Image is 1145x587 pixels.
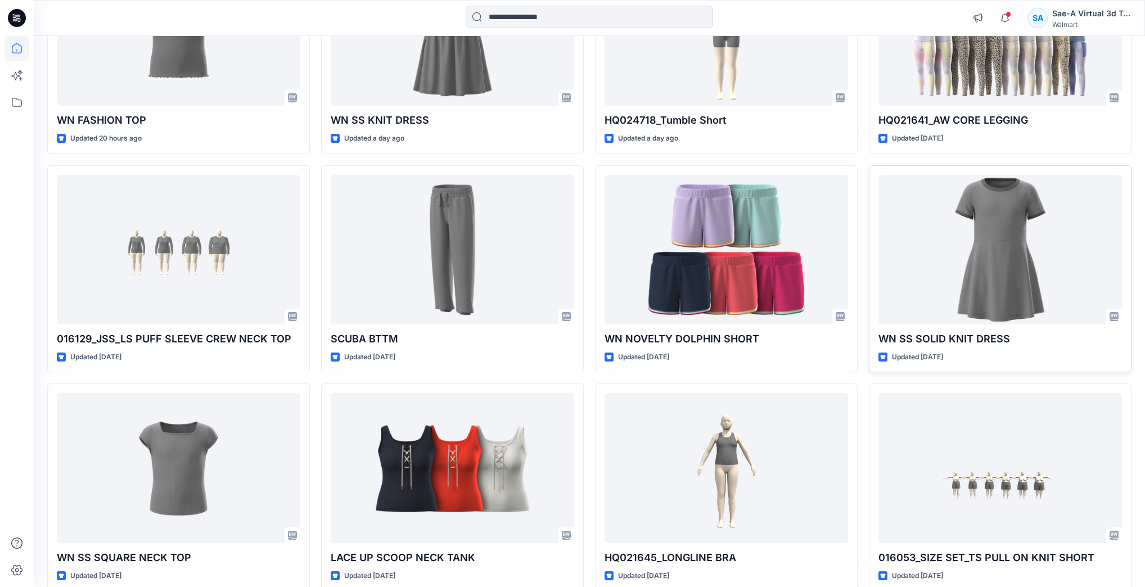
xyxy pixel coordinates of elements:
p: Updated [DATE] [892,351,943,363]
a: LACE UP SCOOP NECK TANK [331,393,574,543]
p: Updated [DATE] [70,570,121,582]
p: Updated [DATE] [618,351,669,363]
p: Updated [DATE] [70,351,121,363]
a: 016053_SIZE SET_TS PULL ON KNIT SHORT [878,393,1122,543]
p: 016129_JSS_LS PUFF SLEEVE CREW NECK TOP [57,331,300,347]
p: SCUBA BTTM [331,331,574,347]
p: HQ021645_LONGLINE BRA [605,550,848,566]
div: Walmart [1052,20,1131,29]
p: 016053_SIZE SET_TS PULL ON KNIT SHORT [878,550,1122,566]
p: WN SS SOLID KNIT DRESS [878,331,1122,347]
a: WN NOVELTY DOLPHIN SHORT [605,175,848,324]
p: Updated a day ago [618,133,678,145]
p: WN SS SQUARE NECK TOP [57,550,300,566]
div: SA [1027,8,1048,28]
a: WN SS SQUARE NECK TOP [57,393,300,543]
p: Updated [DATE] [344,351,395,363]
p: Updated a day ago [344,133,404,145]
p: HQ024718_Tumble Short [605,112,848,128]
p: Updated 20 hours ago [70,133,142,145]
p: HQ021641_AW CORE LEGGING [878,112,1122,128]
p: WN SS KNIT DRESS [331,112,574,128]
a: SCUBA BTTM [331,175,574,324]
a: 016129_JSS_LS PUFF SLEEVE CREW NECK TOP [57,175,300,324]
a: HQ021645_LONGLINE BRA [605,393,848,543]
p: Updated [DATE] [618,570,669,582]
p: Updated [DATE] [892,133,943,145]
p: LACE UP SCOOP NECK TANK [331,550,574,566]
p: Updated [DATE] [344,570,395,582]
a: WN SS SOLID KNIT DRESS [878,175,1122,324]
div: Sae-A Virtual 3d Team [1052,7,1131,20]
p: WN FASHION TOP [57,112,300,128]
p: Updated [DATE] [892,570,943,582]
p: WN NOVELTY DOLPHIN SHORT [605,331,848,347]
